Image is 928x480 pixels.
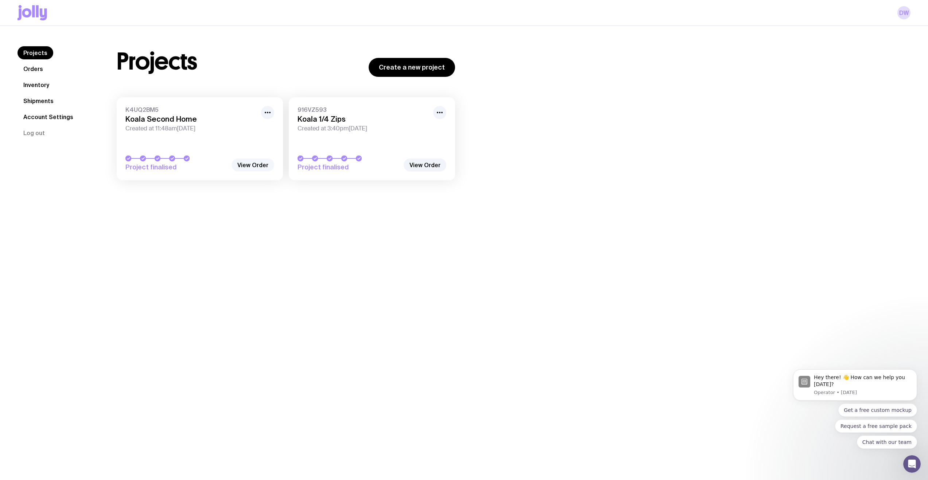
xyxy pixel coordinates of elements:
[298,115,429,123] h3: Koala 1/4 Zips
[897,6,910,19] a: DW
[125,115,257,123] h3: Koala Second Home
[18,78,55,91] a: Inventory
[298,106,429,113] span: 916VZ593
[125,106,257,113] span: K4UQ2BM5
[298,125,429,132] span: Created at 3:40pm[DATE]
[125,163,228,172] span: Project finalised
[125,125,257,132] span: Created at 11:48am[DATE]
[232,158,274,172] a: View Order
[782,360,928,476] iframe: Intercom notifications message
[117,50,197,73] h1: Projects
[18,94,59,107] a: Shipments
[289,97,455,180] a: 916VZ593Koala 1/4 ZipsCreated at 3:40pm[DATE]Project finalised
[298,163,400,172] span: Project finalised
[18,110,79,123] a: Account Settings
[18,46,53,59] a: Projects
[18,126,51,139] button: Log out
[18,62,49,75] a: Orders
[903,455,921,473] iframe: Intercom live chat
[117,97,283,180] a: K4UQ2BM5Koala Second HomeCreated at 11:48am[DATE]Project finalised
[369,58,455,77] a: Create a new project
[404,158,446,172] a: View Order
